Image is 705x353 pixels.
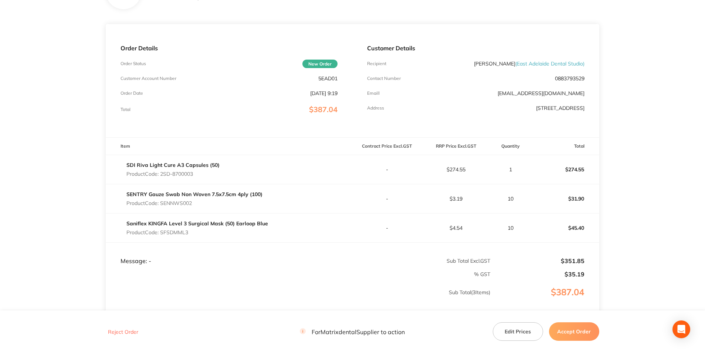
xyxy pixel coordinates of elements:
p: Product Code: SFSDMML3 [126,229,268,235]
span: New Order [302,60,338,68]
a: SENTRY Gauze Swab Non Woven 7.5x7.5cm 4ply (100) [126,191,262,198]
p: 5EAD01 [318,75,338,81]
p: $4.54 [422,225,490,231]
p: Sub Total Excl. GST [353,258,490,264]
p: [PERSON_NAME] [474,61,584,67]
p: For Matrixdental Supplier to action [300,328,405,335]
p: 1 [491,167,530,172]
p: $31.90 [531,190,599,208]
p: Contact Number [367,76,401,81]
p: Address [367,105,384,111]
th: Contract Price Excl. GST [352,138,421,155]
p: - [353,225,421,231]
p: Emaill [367,91,380,96]
p: Customer Details [367,45,584,51]
span: $387.04 [309,105,338,114]
p: [STREET_ADDRESS] [536,105,584,111]
p: 10 [491,225,530,231]
a: Saniflex KINGFA Level 3 Surgical Mask (50) Earloop Blue [126,220,268,227]
p: $3.19 [422,196,490,202]
th: Quantity [491,138,530,155]
p: Order Date [121,91,143,96]
p: $387.04 [491,287,599,312]
th: Item [106,138,352,155]
p: [DATE] 9:19 [310,90,338,96]
th: RRP Price Excl. GST [421,138,491,155]
span: ( East Adelaide Dental Studio ) [515,60,584,67]
button: Reject Order [106,329,140,335]
div: Open Intercom Messenger [672,320,690,338]
p: $35.19 [491,271,584,278]
p: $274.55 [531,161,599,178]
button: Edit Prices [493,322,543,341]
a: SDI Riva Light Cure A3 Capsules (50) [126,162,220,168]
p: 0883793529 [555,75,584,81]
p: Order Details [121,45,338,51]
p: Product Code: SENNWS002 [126,200,262,206]
p: $351.85 [491,258,584,264]
p: 10 [491,196,530,202]
td: Message: - [106,243,352,265]
a: [EMAIL_ADDRESS][DOMAIN_NAME] [498,90,584,97]
p: Sub Total ( 3 Items) [106,289,490,310]
p: $45.40 [531,219,599,237]
p: % GST [106,271,490,277]
p: Customer Account Number [121,76,176,81]
p: $274.55 [422,167,490,172]
p: Total [121,107,131,112]
p: - [353,196,421,202]
p: Recipient [367,61,386,66]
th: Total [530,138,599,155]
p: Product Code: 2SD-8700003 [126,171,220,177]
p: - [353,167,421,172]
button: Accept Order [549,322,599,341]
p: Order Status [121,61,146,66]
